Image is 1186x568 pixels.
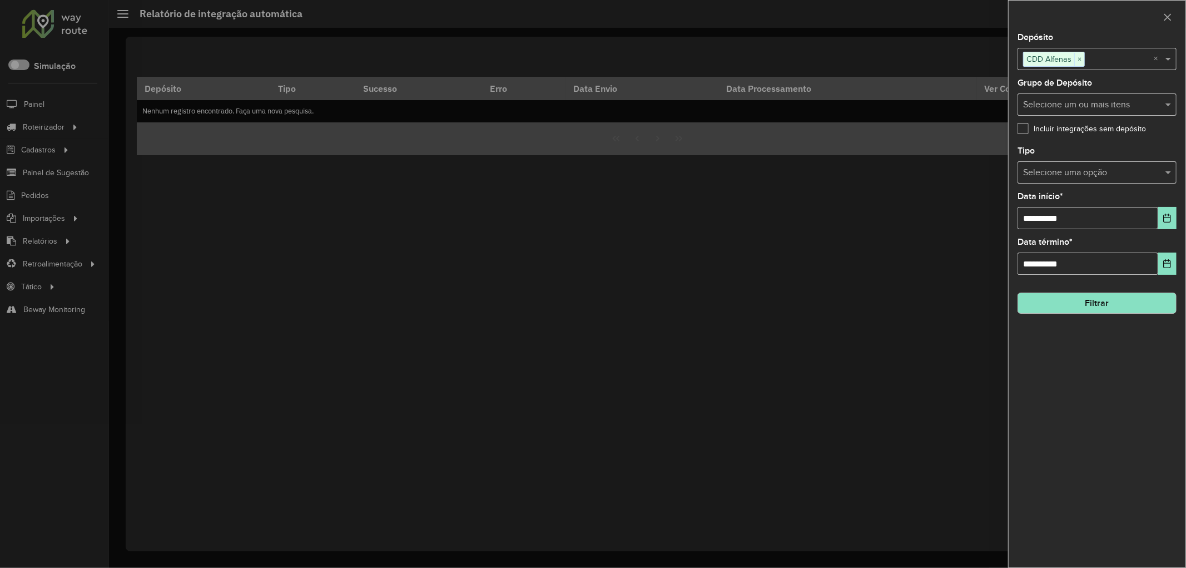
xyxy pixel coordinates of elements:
[1018,235,1073,249] label: Data término
[1074,53,1084,66] span: ×
[1018,293,1177,314] button: Filtrar
[1153,52,1163,66] span: Clear all
[1018,123,1146,135] label: Incluir integrações sem depósito
[1018,190,1063,203] label: Data início
[1024,52,1074,66] span: CDD Alfenas
[1158,207,1177,229] button: Choose Date
[1158,253,1177,275] button: Choose Date
[1018,144,1035,157] label: Tipo
[1018,31,1053,44] label: Depósito
[1018,76,1092,90] label: Grupo de Depósito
